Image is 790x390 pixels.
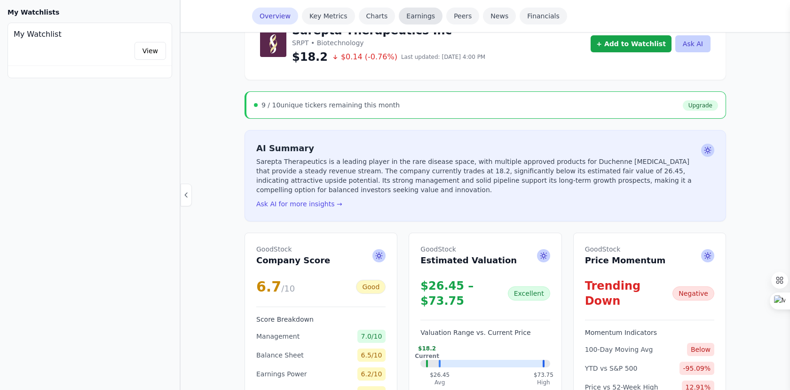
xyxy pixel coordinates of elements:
a: Peers [446,8,479,24]
h4: My Watchlist [14,29,166,40]
button: Ask AI for more insights → [256,199,342,209]
div: Negative [672,286,714,301]
p: SRPT • Biotechnology [292,38,485,48]
div: $26.45 [430,371,450,386]
div: Good [356,280,386,294]
button: Ask AI [675,35,711,52]
a: Financials [520,8,567,24]
div: Avg [430,379,450,386]
span: 6.5/10 [357,349,386,362]
div: unique tickers remaining this month [261,100,400,110]
span: Ask AI [701,144,714,157]
a: Overview [252,8,298,24]
span: GoodStock [256,244,330,254]
a: Key Metrics [302,8,355,24]
a: View [134,42,166,60]
a: Earnings [399,8,442,24]
p: Sarepta Therapeutics is a leading player in the rare disease space, with multiple approved produc... [256,157,697,195]
h2: Estimated Valuation [420,244,517,267]
span: $18.2 [292,49,328,65]
div: High [534,379,553,386]
h2: Price Momentum [585,244,666,267]
span: GoodStock [585,244,666,254]
h2: Company Score [256,244,330,267]
h2: AI Summary [256,142,697,155]
div: $73.75 [534,371,553,386]
h3: Momentum Indicators [585,328,714,337]
span: Ask AI [701,249,714,262]
span: GoodStock [420,244,517,254]
span: Balance Sheet [256,350,304,360]
a: Charts [359,8,395,24]
span: Earnings Power [256,369,307,379]
a: Upgrade [683,100,718,111]
div: Excellent [508,286,550,301]
div: $26.45 – $73.75 [420,278,507,309]
h3: Score Breakdown [256,315,386,324]
span: Last updated: [DATE] 4:00 PM [401,53,485,61]
span: 7.0/10 [357,330,386,343]
span: 100-Day Moving Avg [585,345,653,354]
span: Below [687,343,714,356]
h3: My Watchlists [8,8,59,17]
button: + Add to Watchlist [591,35,671,52]
div: Current [415,352,439,360]
a: News [483,8,516,24]
span: $0.14 (-0.76%) [332,51,397,63]
span: /10 [281,284,295,293]
span: Management [256,332,300,341]
span: Ask AI [537,249,550,262]
span: Ask AI [372,249,386,262]
span: YTD vs S&P 500 [585,364,638,373]
img: Sarepta Therapeutics Inc Logo [260,31,286,57]
h3: Valuation Range vs. Current Price [420,328,550,337]
div: Trending Down [585,278,673,309]
span: 9 / 10 [261,101,280,109]
span: 6.2/10 [357,367,386,381]
span: -95.09% [679,362,714,375]
div: 6.7 [256,278,295,295]
div: $18.2 [415,345,439,360]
